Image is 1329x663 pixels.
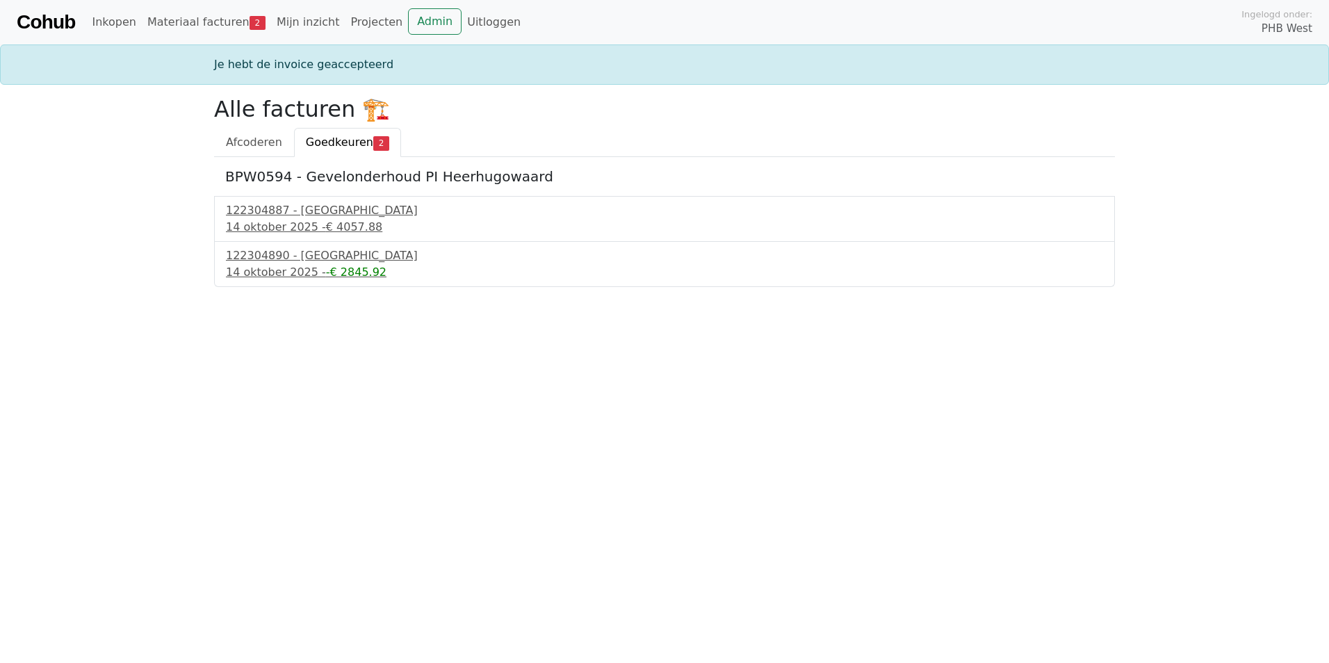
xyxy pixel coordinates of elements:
a: Goedkeuren2 [294,128,401,157]
a: Projecten [345,8,408,36]
div: 122304887 - [GEOGRAPHIC_DATA] [226,202,1103,219]
div: 122304890 - [GEOGRAPHIC_DATA] [226,247,1103,264]
a: Afcoderen [214,128,294,157]
span: € 4057.88 [326,220,382,234]
a: Admin [408,8,462,35]
span: 2 [250,16,266,30]
span: Goedkeuren [306,136,373,149]
a: 122304887 - [GEOGRAPHIC_DATA]14 oktober 2025 -€ 4057.88 [226,202,1103,236]
a: Uitloggen [462,8,526,36]
span: -€ 2845.92 [326,265,386,279]
a: Mijn inzicht [271,8,345,36]
span: Ingelogd onder: [1241,8,1312,21]
div: 14 oktober 2025 - [226,219,1103,236]
a: Cohub [17,6,75,39]
a: Materiaal facturen2 [142,8,271,36]
a: 122304890 - [GEOGRAPHIC_DATA]14 oktober 2025 --€ 2845.92 [226,247,1103,281]
a: Inkopen [86,8,141,36]
span: PHB West [1262,21,1312,37]
h2: Alle facturen 🏗️ [214,96,1115,122]
span: 2 [373,136,389,150]
div: 14 oktober 2025 - [226,264,1103,281]
h5: BPW0594 - Gevelonderhoud PI Heerhugowaard [225,168,1104,185]
span: Afcoderen [226,136,282,149]
div: Je hebt de invoice geaccepteerd [206,56,1123,73]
